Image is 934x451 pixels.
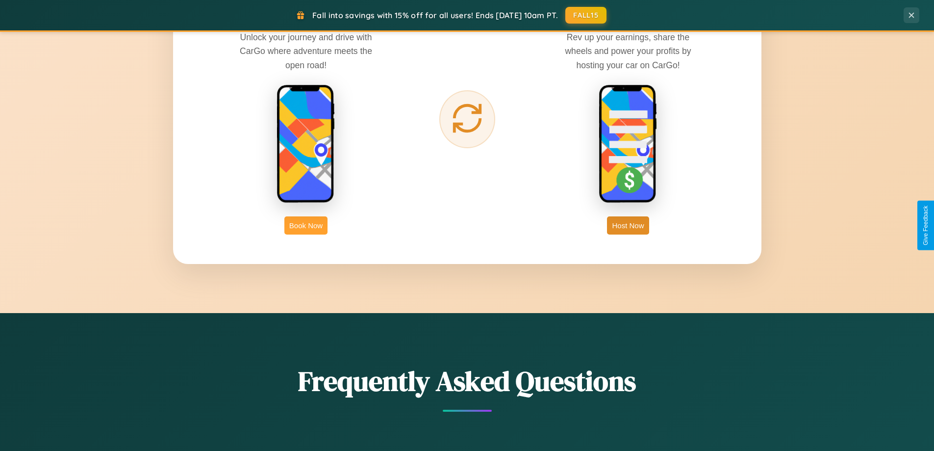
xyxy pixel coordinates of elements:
button: Book Now [284,216,328,235]
span: Fall into savings with 15% off for all users! Ends [DATE] 10am PT. [312,10,558,20]
img: host phone [599,84,657,204]
img: rent phone [277,84,335,204]
button: FALL15 [565,7,606,24]
button: Host Now [607,216,649,235]
p: Unlock your journey and drive with CarGo where adventure meets the open road! [232,30,379,72]
div: Give Feedback [922,206,929,245]
p: Rev up your earnings, share the wheels and power your profits by hosting your car on CarGo! [555,30,702,72]
h2: Frequently Asked Questions [173,362,761,400]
